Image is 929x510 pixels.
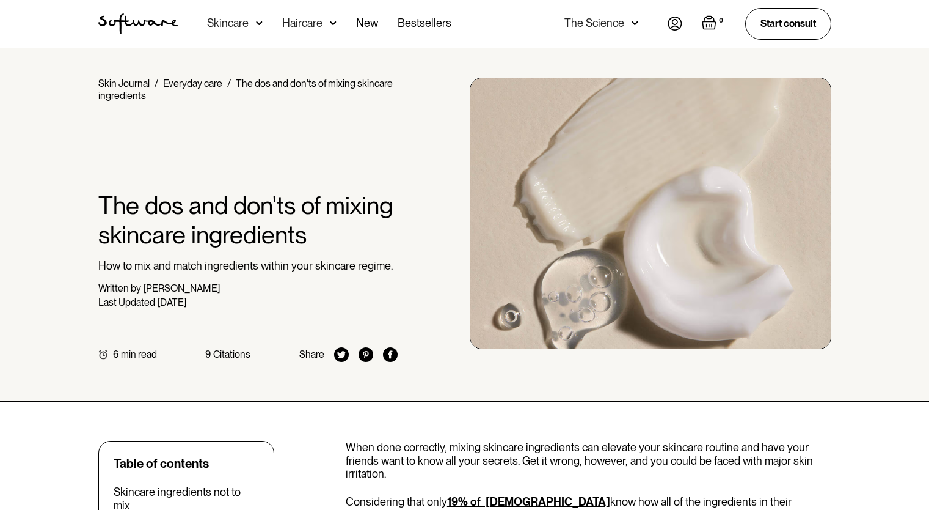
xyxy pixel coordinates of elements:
[98,297,155,308] div: Last Updated
[447,495,610,508] a: 19% of [DEMOGRAPHIC_DATA]
[383,347,398,362] img: facebook icon
[113,349,118,360] div: 6
[98,13,178,34] img: Software Logo
[98,13,178,34] a: home
[564,17,624,29] div: The Science
[158,297,186,308] div: [DATE]
[144,283,220,294] div: [PERSON_NAME]
[98,78,150,89] a: Skin Journal
[98,259,398,273] p: How to mix and match ingredients within your skincare regime.
[207,17,249,29] div: Skincare
[716,15,726,26] div: 0
[114,456,209,471] div: Table of contents
[334,347,349,362] img: twitter icon
[213,349,250,360] div: Citations
[330,17,337,29] img: arrow down
[346,441,831,481] p: When done correctly, mixing skincare ingredients can elevate your skincare routine and have your ...
[256,17,263,29] img: arrow down
[163,78,222,89] a: Everyday care
[155,78,158,89] div: /
[205,349,211,360] div: 9
[702,15,726,32] a: Open empty cart
[299,349,324,360] div: Share
[98,78,393,102] div: The dos and don'ts of mixing skincare ingredients
[227,78,231,89] div: /
[98,283,141,294] div: Written by
[282,17,322,29] div: Haircare
[359,347,373,362] img: pinterest icon
[98,191,398,249] h1: The dos and don'ts of mixing skincare ingredients
[745,8,831,39] a: Start consult
[121,349,157,360] div: min read
[632,17,638,29] img: arrow down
